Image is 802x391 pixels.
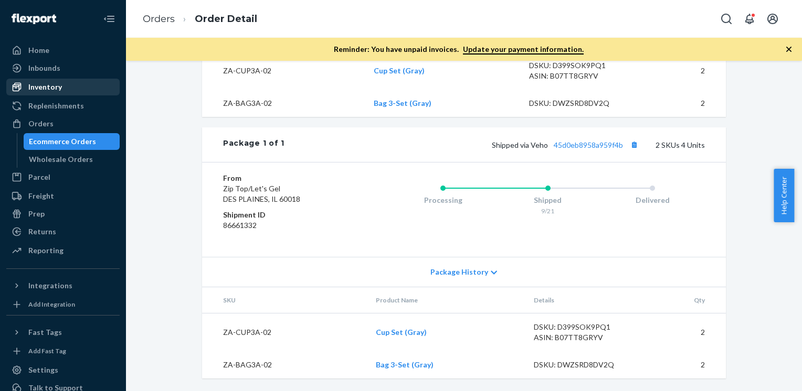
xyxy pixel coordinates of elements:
th: Qty [640,287,726,313]
th: Details [525,287,641,313]
span: Package History [430,267,488,277]
span: Zip Top/Let's Gel DES PLAINES, IL 60018 [223,184,300,203]
div: 2 SKUs 4 Units [284,138,705,151]
div: Parcel [28,172,50,182]
button: Open notifications [739,8,760,29]
td: 2 [636,90,726,117]
button: Copy tracking number [627,138,641,151]
a: Freight [6,188,120,204]
div: ASIN: B07TT8GRYV [534,332,632,343]
div: DSKU: D399SOK9PQ1 [534,322,632,332]
div: Integrations [28,280,72,291]
a: Update your payment information. [463,45,584,55]
div: Reporting [28,245,64,256]
a: Parcel [6,169,120,186]
a: Replenishments [6,97,120,114]
a: 45d0eb8958a959f4b [554,140,623,149]
span: Shipped via Veho [492,140,641,149]
ol: breadcrumbs [134,4,266,35]
dt: Shipment ID [223,210,349,220]
th: Product Name [367,287,525,313]
td: ZA-CUP3A-02 [202,313,367,352]
div: Fast Tags [28,327,62,338]
div: ASIN: B07TT8GRYV [529,71,628,81]
div: 9/21 [495,207,600,215]
div: Ecommerce Orders [29,136,96,147]
a: Home [6,42,120,59]
a: Inventory [6,79,120,95]
a: Order Detail [195,13,257,25]
button: Open account menu [762,8,783,29]
a: Settings [6,362,120,378]
a: Cup Set (Gray) [374,66,425,75]
div: Wholesale Orders [29,154,93,165]
div: Replenishments [28,101,84,111]
button: Open Search Box [716,8,737,29]
div: DSKU: DWZSRD8DV2Q [529,98,628,108]
dt: From [223,173,349,183]
a: Ecommerce Orders [24,133,120,150]
a: Add Fast Tag [6,345,120,357]
th: SKU [202,287,367,313]
a: Reporting [6,242,120,259]
a: Orders [6,115,120,132]
a: Prep [6,205,120,222]
dd: 86661332 [223,220,349,231]
div: DSKU: DWZSRD8DV2Q [534,360,632,370]
a: Bag 3-Set (Gray) [374,99,431,107]
div: Settings [28,365,58,375]
a: Cup Set (Gray) [376,328,427,336]
div: Delivered [600,195,705,205]
div: Processing [391,195,495,205]
button: Help Center [774,169,794,222]
div: Package 1 of 1 [223,138,284,151]
div: Prep [28,209,45,219]
img: Flexport logo [12,14,56,24]
div: Add Integration [28,300,75,309]
div: DSKU: D399SOK9PQ1 [529,60,628,71]
button: Fast Tags [6,324,120,341]
div: Add Fast Tag [28,346,66,355]
a: Inbounds [6,60,120,77]
div: Home [28,45,49,56]
div: Returns [28,226,56,237]
button: Close Navigation [99,8,120,29]
div: Freight [28,191,54,201]
div: Orders [28,118,54,129]
a: Orders [143,13,175,25]
a: Wholesale Orders [24,151,120,168]
a: Add Integration [6,298,120,311]
td: ZA-BAG3A-02 [202,351,367,378]
div: Inventory [28,82,62,92]
td: ZA-BAG3A-02 [202,90,365,117]
div: Shipped [495,195,600,205]
p: Reminder: You have unpaid invoices. [334,44,584,55]
button: Integrations [6,277,120,294]
td: 2 [640,313,726,352]
a: Returns [6,223,120,240]
td: 2 [636,52,726,90]
a: Bag 3-Set (Gray) [376,360,434,369]
div: Inbounds [28,63,60,73]
td: ZA-CUP3A-02 [202,52,365,90]
td: 2 [640,351,726,378]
